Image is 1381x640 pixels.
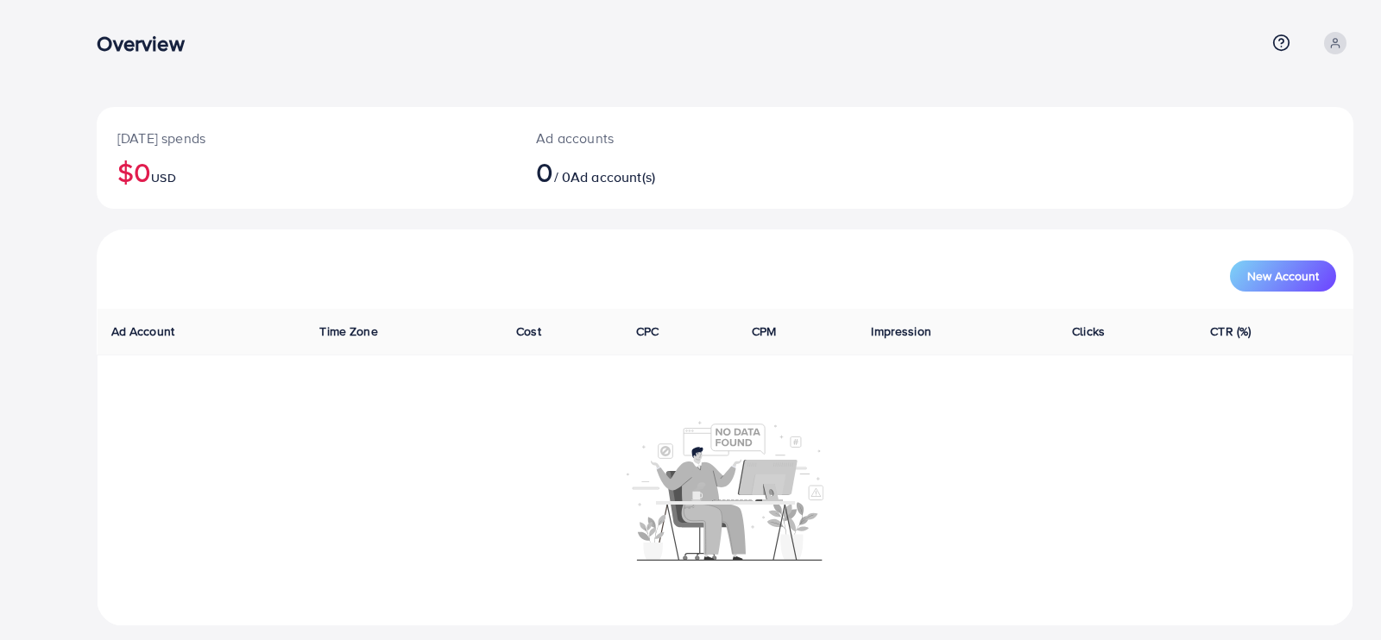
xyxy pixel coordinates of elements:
span: Cost [516,323,541,340]
span: CPM [752,323,776,340]
h3: Overview [97,31,198,56]
span: New Account [1247,270,1319,282]
span: Time Zone [319,323,377,340]
h2: $0 [117,155,495,188]
h2: / 0 [536,155,809,188]
p: [DATE] spends [117,128,495,148]
span: Ad Account [111,323,175,340]
img: No account [627,419,823,561]
p: Ad accounts [536,128,809,148]
span: USD [151,169,175,186]
span: Impression [871,323,931,340]
span: 0 [536,152,553,191]
span: CPC [636,323,659,340]
span: Ad account(s) [571,167,655,186]
span: Clicks [1072,323,1105,340]
button: New Account [1230,260,1336,292]
span: CTR (%) [1210,323,1251,340]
